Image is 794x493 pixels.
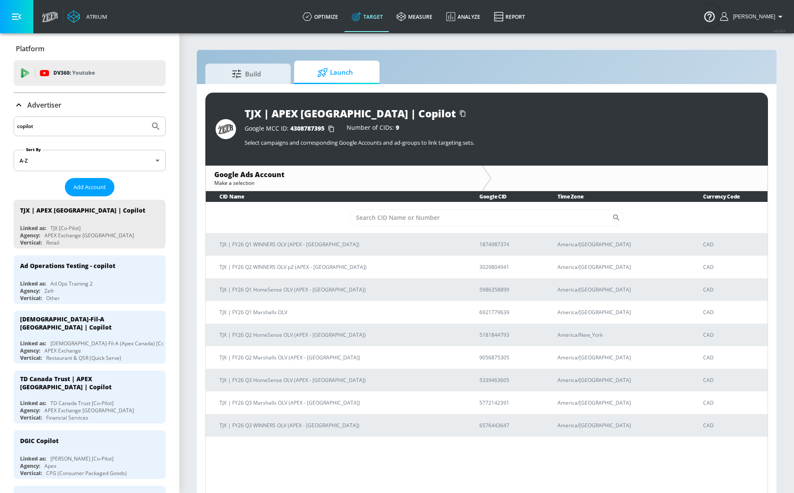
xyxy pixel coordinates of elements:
[14,200,166,248] div: TJX | APEX [GEOGRAPHIC_DATA] | CopilotLinked as:TJX [Co-Pilot]Agency:APEX Exchange [GEOGRAPHIC_DA...
[703,263,761,271] p: CAD
[219,376,459,385] p: TJX | FY26 Q3 HomeSense OLV (APEX - [GEOGRAPHIC_DATA])
[558,330,683,339] p: America/New_York
[303,62,368,83] span: Launch
[558,285,683,294] p: America/[GEOGRAPHIC_DATA]
[245,125,338,133] div: Google MCC ID:
[214,179,473,187] div: Make a selection
[14,60,166,86] div: DV360: Youtube
[16,44,44,53] p: Platform
[479,353,537,362] p: 9056875305
[44,287,54,295] div: Zefr
[20,315,152,331] div: [DEMOGRAPHIC_DATA]-Fil-A [GEOGRAPHIC_DATA] | Copilot
[219,240,459,249] p: TJX | FY26 Q1 WINNERS OLV (APEX - [GEOGRAPHIC_DATA])
[558,421,683,430] p: America/[GEOGRAPHIC_DATA]
[46,239,59,246] div: Retail
[20,437,58,445] div: DGIC Copilot
[698,4,721,28] button: Open Resource Center
[14,370,166,423] div: TD Canada Trust | APEX [GEOGRAPHIC_DATA] | CopilotLinked as:TD Canada Trust [Co-Pilot]Agency:APEX...
[14,93,166,117] div: Advertiser
[290,124,324,132] span: 4308787395
[20,262,115,270] div: Ad Operations Testing - copilot
[20,295,42,302] div: Vertical:
[703,330,761,339] p: CAD
[206,191,466,202] th: CID Name
[65,178,114,196] button: Add Account
[46,354,121,362] div: Restaurant & QSR (Quick Serve)
[219,398,459,407] p: TJX | FY26 Q3 Marshalls OLV (APEX - [GEOGRAPHIC_DATA])
[20,280,46,287] div: Linked as:
[14,311,166,364] div: [DEMOGRAPHIC_DATA]-Fil-A [GEOGRAPHIC_DATA] | CopilotLinked as:[DEMOGRAPHIC_DATA]-Fil-A (Apex Cana...
[20,347,40,354] div: Agency:
[14,430,166,479] div: DGIC CopilotLinked as:[PERSON_NAME] [Co-Pilot]Agency:ApexVertical:CPG (Consumer Packaged Goods)
[439,1,487,32] a: Analyze
[20,287,40,295] div: Agency:
[219,353,459,362] p: TJX | FY26 Q2 Marshalls OLV (APEX - [GEOGRAPHIC_DATA])
[20,400,46,407] div: Linked as:
[479,240,537,249] p: 1874987374
[219,263,459,271] p: TJX | FY26 Q2 WINNERS OLV p2 (APEX - [GEOGRAPHIC_DATA])
[487,1,532,32] a: Report
[20,232,40,239] div: Agency:
[14,150,166,171] div: A-Z
[14,255,166,304] div: Ad Operations Testing - copilotLinked as:Ad Ops Training 2Agency:ZefrVertical:Other
[345,1,390,32] a: Target
[558,398,683,407] p: America/[GEOGRAPHIC_DATA]
[730,14,775,20] span: login as: justin.nim@zefr.com
[44,232,134,239] div: APEX Exchange [GEOGRAPHIC_DATA]
[558,263,683,271] p: America/[GEOGRAPHIC_DATA]
[703,308,761,317] p: CAD
[479,285,537,294] p: 5986358899
[390,1,439,32] a: measure
[20,407,40,414] div: Agency:
[350,209,612,226] input: Search CID Name or Number
[219,330,459,339] p: TJX | FY26 Q2 HomeSense OLV (APEX - [GEOGRAPHIC_DATA])
[20,375,152,391] div: TD Canada Trust | APEX [GEOGRAPHIC_DATA] | Copilot
[350,209,624,226] div: Search CID Name or Number
[689,191,768,202] th: Currency Code
[396,123,399,131] span: 9
[20,470,42,477] div: Vertical:
[46,295,60,302] div: Other
[466,191,544,202] th: Google CID
[67,10,107,23] a: Atrium
[20,462,40,470] div: Agency:
[703,353,761,362] p: CAD
[245,139,758,146] p: Select campaigns and corresponding Google Accounts and ad-groups to link targeting sets.
[20,340,46,347] div: Linked as:
[50,340,178,347] div: [DEMOGRAPHIC_DATA]-Fil-A (Apex Canada) [Co-Pilot]
[44,462,56,470] div: Apex
[479,376,537,385] p: 5339463605
[479,330,537,339] p: 5181844793
[219,308,459,317] p: TJX | FY26 Q1 Marshalls OLV
[214,64,279,84] span: Build
[703,398,761,407] p: CAD
[479,398,537,407] p: 5772142391
[50,225,81,232] div: TJX [Co-Pilot]
[296,1,345,32] a: optimize
[72,68,95,77] p: Youtube
[20,239,42,246] div: Vertical:
[46,470,127,477] div: CPG (Consumer Packaged Goods)
[20,414,42,421] div: Vertical:
[50,400,114,407] div: TD Canada Trust [Co-Pilot]
[44,407,134,414] div: APEX Exchange [GEOGRAPHIC_DATA]
[703,376,761,385] p: CAD
[544,191,689,202] th: Time Zone
[219,285,459,294] p: TJX | FY26 Q1 HomeSense OLV (APEX - [GEOGRAPHIC_DATA])
[50,280,93,287] div: Ad Ops Training 2
[214,170,473,179] div: Google Ads Account
[774,28,785,33] span: v 4.24.0
[20,206,145,214] div: TJX | APEX [GEOGRAPHIC_DATA] | Copilot
[720,12,785,22] button: [PERSON_NAME]
[703,285,761,294] p: CAD
[703,421,761,430] p: CAD
[558,308,683,317] p: America/[GEOGRAPHIC_DATA]
[24,147,43,152] label: Sort By
[53,68,95,78] p: DV360:
[20,354,42,362] div: Vertical:
[206,166,482,191] div: Google Ads AccountMake a selection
